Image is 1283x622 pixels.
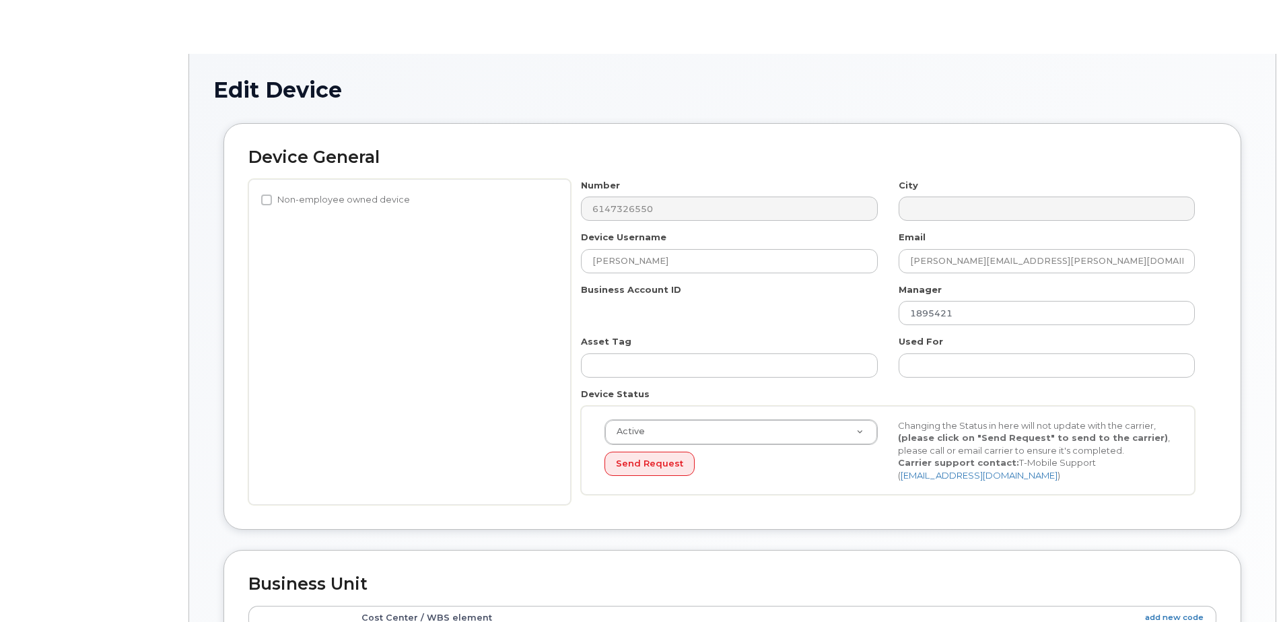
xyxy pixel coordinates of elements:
h2: Business Unit [248,575,1216,594]
div: Changing the Status in here will not update with the carrier, , please call or email carrier to e... [888,419,1181,482]
h1: Edit Device [213,78,1251,102]
button: Send Request [604,452,695,477]
a: Active [605,420,877,444]
a: [EMAIL_ADDRESS][DOMAIN_NAME] [901,470,1057,481]
input: Non-employee owned device [261,195,272,205]
label: Asset Tag [581,335,631,348]
strong: Carrier support contact: [898,457,1019,468]
label: Email [899,231,926,244]
h2: Device General [248,148,1216,167]
span: Active [609,425,645,438]
label: Used For [899,335,943,348]
label: Device Username [581,231,666,244]
strong: (please click on "Send Request" to send to the carrier) [898,432,1168,443]
label: Non-employee owned device [261,192,410,208]
input: Select manager [899,301,1195,325]
label: Manager [899,283,942,296]
label: Number [581,179,620,192]
label: Device Status [581,388,650,401]
label: Business Account ID [581,283,681,296]
label: City [899,179,918,192]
